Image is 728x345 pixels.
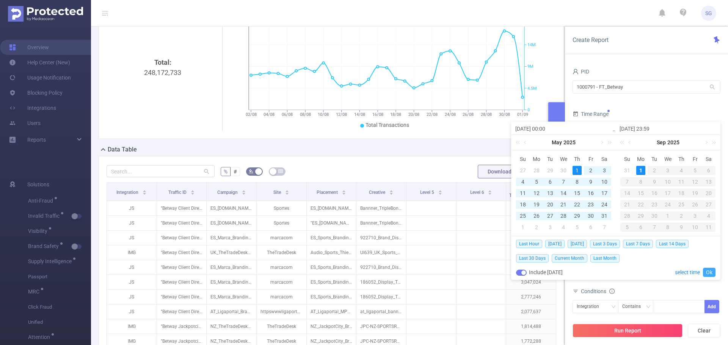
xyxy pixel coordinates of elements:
span: Create Report [573,36,609,44]
td: September 16, 2025 [648,187,661,199]
td: September 4, 2025 [675,165,688,176]
div: 18 [675,189,688,198]
th: Sat [598,153,611,165]
i: icon: user [573,69,579,75]
td: June 6, 2025 [584,222,598,233]
td: September 23, 2025 [648,199,661,210]
div: 7 [559,177,568,186]
td: September 13, 2025 [702,176,715,187]
td: September 17, 2025 [661,187,675,199]
td: August 31, 2025 [620,165,634,176]
td: May 26, 2025 [530,210,543,222]
i: icon: caret-down [342,192,346,194]
span: % [224,169,227,175]
tspan: 18M [527,23,536,28]
td: May 16, 2025 [584,187,598,199]
span: Unified [28,315,91,330]
span: Time Range [573,111,609,117]
a: Usage Notification [9,70,71,85]
td: October 10, 2025 [688,222,702,233]
tspan: 02/08 [245,112,256,117]
a: Next month (PageDown) [598,135,605,150]
div: 7 [620,177,634,186]
a: Reports [27,132,46,147]
a: Previous month (PageUp) [627,135,634,150]
div: 27 [702,200,715,209]
td: October 6, 2025 [634,222,648,233]
div: 3 [546,223,555,232]
div: 4 [518,177,527,186]
td: May 18, 2025 [516,199,530,210]
td: April 29, 2025 [543,165,557,176]
tspan: 18/08 [390,112,401,117]
input: Search... [107,165,215,177]
td: September 10, 2025 [661,176,675,187]
td: October 2, 2025 [675,210,688,222]
th: Sat [702,153,715,165]
span: Level 6 [470,190,485,195]
div: Contains [622,300,646,313]
div: 30 [586,211,595,220]
div: 16 [648,189,661,198]
tspan: 9M [527,64,533,69]
span: Brand Safety [28,244,61,249]
span: Anti-Fraud [28,198,56,203]
span: Th [675,156,688,162]
tspan: 14/08 [354,112,365,117]
td: May 3, 2025 [598,165,611,176]
div: 248,172,733 [110,57,216,184]
span: Click Fraud [28,300,91,315]
td: October 7, 2025 [648,222,661,233]
div: Sort [190,189,195,194]
button: Clear [688,324,720,337]
td: October 5, 2025 [620,222,634,233]
div: 21 [620,200,634,209]
div: 1 [636,166,645,175]
td: May 10, 2025 [598,176,611,187]
td: October 3, 2025 [688,210,702,222]
input: Start date [515,124,612,133]
span: Invalid Traffic [28,213,62,219]
td: September 11, 2025 [675,176,688,187]
tspan: 28/08 [481,112,492,117]
button: Add [704,300,719,313]
span: Su [516,156,530,162]
div: 10 [600,177,609,186]
div: 23 [586,200,595,209]
a: Next year (Control + right) [603,135,613,150]
div: 7 [600,223,609,232]
h2: Data Table [108,145,137,154]
td: May 30, 2025 [584,210,598,222]
div: 27 [518,166,527,175]
i: icon: caret-down [242,192,246,194]
div: Sort [285,189,289,194]
div: 19 [532,200,541,209]
td: June 4, 2025 [557,222,571,233]
a: Ok [703,268,715,277]
td: May 5, 2025 [530,176,543,187]
span: Total Transactions [509,187,537,198]
i: icon: caret-up [438,189,442,191]
td: September 27, 2025 [702,199,715,210]
span: Th [570,156,584,162]
td: September 22, 2025 [634,199,648,210]
a: May [551,135,563,150]
div: 17 [600,189,609,198]
span: Reports [27,137,46,143]
div: Sort [488,189,492,194]
div: 25 [675,200,688,209]
td: May 15, 2025 [570,187,584,199]
td: June 2, 2025 [530,222,543,233]
td: May 31, 2025 [598,210,611,222]
th: Wed [661,153,675,165]
a: 2025 [563,135,576,150]
td: June 5, 2025 [570,222,584,233]
i: icon: caret-up [242,189,246,191]
div: 8 [573,177,582,186]
td: May 8, 2025 [570,176,584,187]
div: Sort [242,189,246,194]
th: Tue [543,153,557,165]
td: September 9, 2025 [648,176,661,187]
p: Sportes [257,201,306,215]
a: select time [675,265,700,279]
